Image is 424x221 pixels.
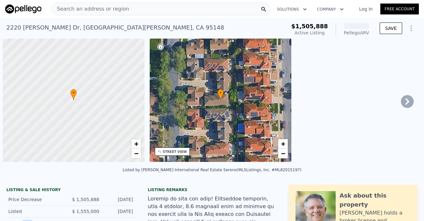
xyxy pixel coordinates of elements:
[351,6,380,12] a: Log In
[340,191,411,209] div: Ask about this property
[52,5,129,13] span: Search an address or region
[70,90,77,96] span: •
[104,196,133,203] div: [DATE]
[278,139,288,149] a: Zoom in
[6,23,224,32] div: 2220 [PERSON_NAME] Dr , [GEOGRAPHIC_DATA][PERSON_NAME] , CA 95148
[134,149,138,157] span: −
[217,89,224,100] div: •
[217,90,224,96] span: •
[131,139,141,149] a: Zoom in
[380,22,402,34] button: SAVE
[70,89,77,100] div: •
[281,140,285,148] span: +
[278,149,288,158] a: Zoom out
[5,4,41,13] img: Pellego
[72,209,99,214] span: $ 1,555,000
[405,22,418,35] button: Show Options
[8,196,66,203] div: Price Decrease
[131,149,141,158] a: Zoom out
[344,30,369,36] div: Pellego ARV
[6,187,135,194] div: LISTING & SALE HISTORY
[148,187,276,192] div: Listing remarks
[295,30,325,35] span: Active Listing
[272,4,312,15] button: Solutions
[134,140,138,148] span: +
[281,149,285,157] span: −
[123,168,302,172] div: Listed by [PERSON_NAME] International Real Estate Sereno (MLSListings, Inc. #ML82015197)
[380,4,419,14] a: Free Account
[8,208,66,215] div: Listed
[104,208,133,215] div: [DATE]
[163,149,187,154] div: STREET VIEW
[291,23,328,30] span: $1,505,888
[72,197,99,202] span: $ 1,505,888
[312,4,349,15] button: Company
